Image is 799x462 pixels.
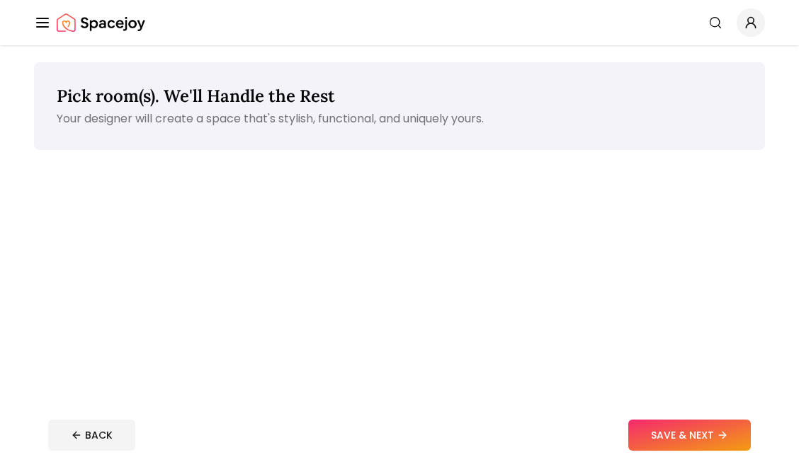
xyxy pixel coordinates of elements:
img: Spacejoy Logo [57,8,145,37]
p: Your designer will create a space that's stylish, functional, and uniquely yours. [57,110,742,127]
span: Pick room(s). We'll Handle the Rest [57,85,335,107]
button: BACK [48,420,135,451]
button: SAVE & NEXT [628,420,751,451]
a: Spacejoy [57,8,145,37]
